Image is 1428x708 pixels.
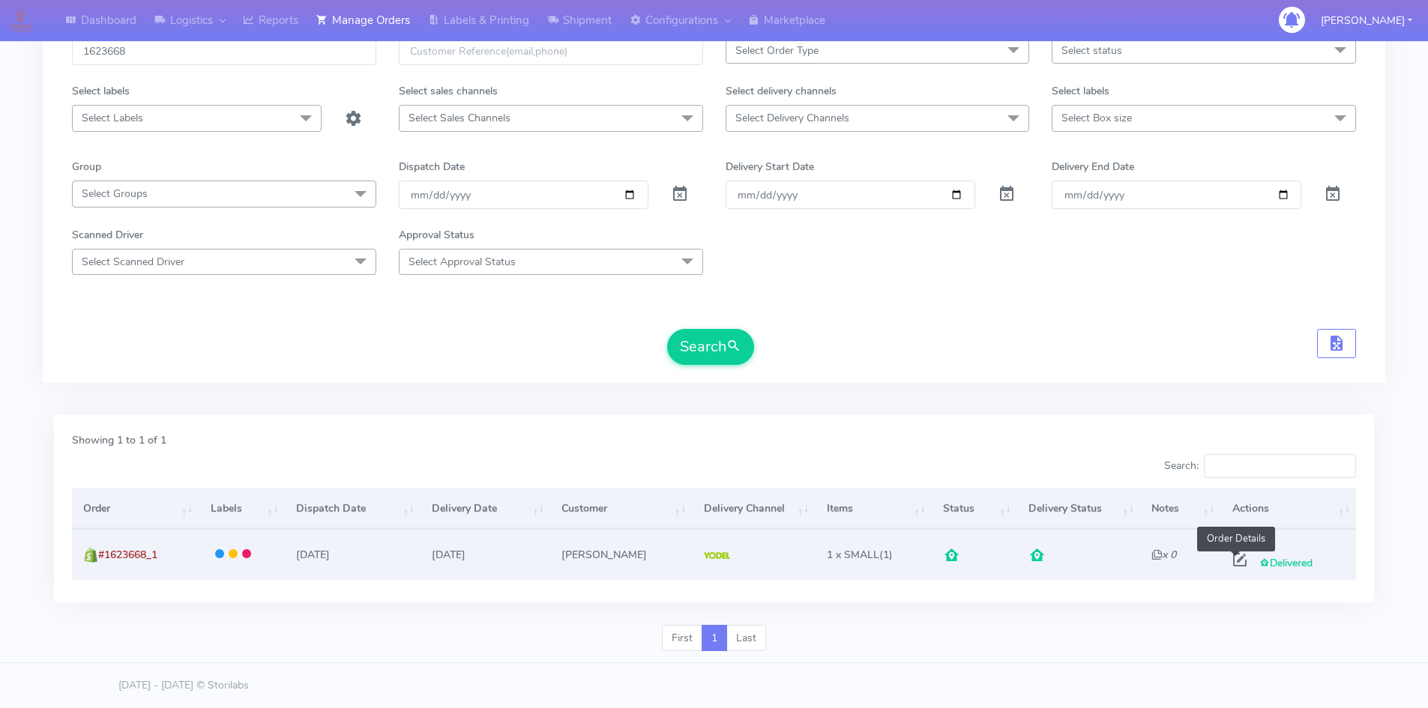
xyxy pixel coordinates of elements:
label: Select delivery channels [726,83,837,99]
span: Select Box size [1061,111,1132,125]
label: Dispatch Date [399,159,465,175]
button: Search [667,329,754,365]
input: Customer Reference(email,phone) [399,37,703,65]
span: Select Sales Channels [409,111,510,125]
label: Select labels [72,83,130,99]
button: [PERSON_NAME] [1310,5,1424,36]
th: Order: activate to sort column ascending [72,488,199,529]
label: Delivery Start Date [726,159,814,175]
input: Search: [1204,454,1356,478]
th: Items: activate to sort column ascending [816,488,932,529]
img: shopify.png [83,548,98,563]
i: x 0 [1151,548,1176,562]
th: Status: activate to sort column ascending [932,488,1017,529]
label: Search: [1164,454,1356,478]
td: [PERSON_NAME] [550,529,692,579]
span: Select Order Type [735,43,819,58]
label: Delivery End Date [1052,159,1134,175]
th: Actions: activate to sort column ascending [1221,488,1356,529]
th: Notes: activate to sort column ascending [1140,488,1221,529]
span: Select Approval Status [409,255,516,269]
th: Customer: activate to sort column ascending [550,488,692,529]
span: #1623668_1 [98,548,157,562]
th: Delivery Channel: activate to sort column ascending [693,488,816,529]
label: Select labels [1052,83,1109,99]
th: Dispatch Date: activate to sort column ascending [285,488,421,529]
img: Yodel [704,552,730,560]
span: Select Scanned Driver [82,255,184,269]
span: Select Delivery Channels [735,111,849,125]
th: Labels: activate to sort column ascending [199,488,285,529]
td: [DATE] [285,529,421,579]
span: Select Groups [82,187,148,201]
label: Select sales channels [399,83,498,99]
th: Delivery Status: activate to sort column ascending [1017,488,1140,529]
a: 1 [702,625,727,652]
td: [DATE] [421,529,550,579]
input: Order Id [72,37,376,65]
span: Select Labels [82,111,143,125]
span: Delivered [1259,556,1313,570]
label: Showing 1 to 1 of 1 [72,432,166,448]
th: Delivery Date: activate to sort column ascending [421,488,550,529]
label: Scanned Driver [72,227,143,243]
label: Approval Status [399,227,475,243]
span: 1 x SMALL [827,548,879,562]
span: (1) [827,548,893,562]
label: Group [72,159,101,175]
span: Select status [1061,43,1122,58]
